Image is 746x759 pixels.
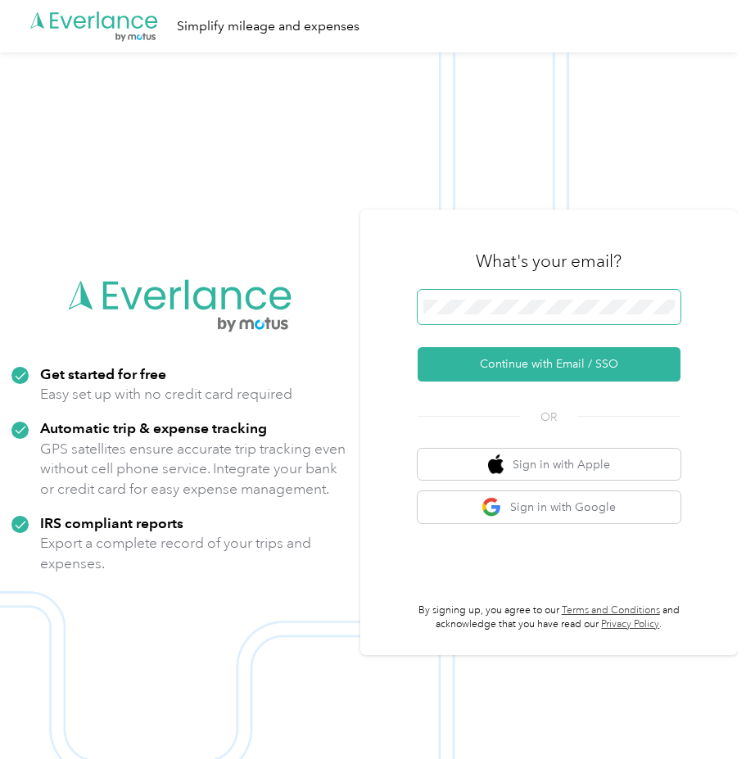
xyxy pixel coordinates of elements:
strong: Automatic trip & expense tracking [40,419,267,436]
button: Continue with Email / SSO [418,347,680,382]
img: google logo [482,497,502,517]
div: Simplify mileage and expenses [177,16,359,37]
a: Terms and Conditions [562,604,660,617]
strong: Get started for free [40,365,166,382]
button: apple logoSign in with Apple [418,449,680,481]
p: GPS satellites ensure accurate trip tracking even without cell phone service. Integrate your bank... [40,439,349,499]
strong: IRS compliant reports [40,514,183,531]
p: By signing up, you agree to our and acknowledge that you have read our . [418,603,680,632]
p: Easy set up with no credit card required [40,384,292,404]
button: google logoSign in with Google [418,491,680,523]
h3: What's your email? [476,250,622,273]
img: apple logo [488,454,504,475]
p: Export a complete record of your trips and expenses. [40,533,349,573]
span: OR [520,409,577,426]
a: Privacy Policy [601,618,659,630]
